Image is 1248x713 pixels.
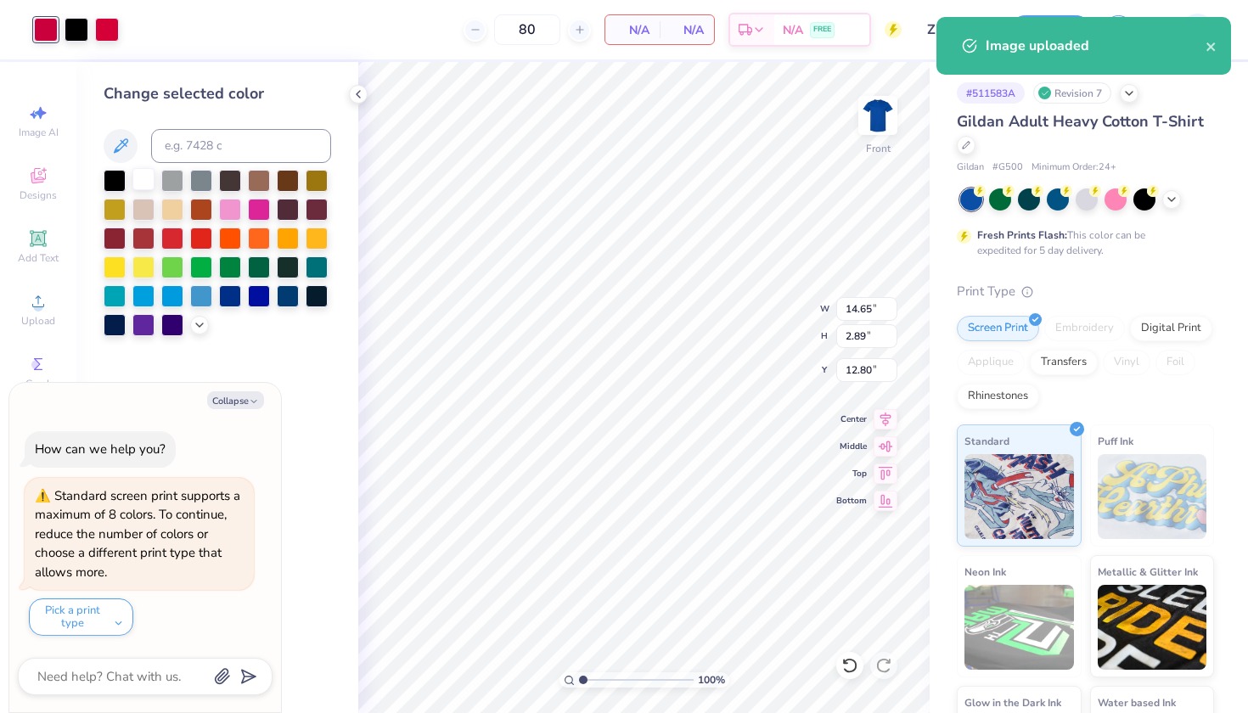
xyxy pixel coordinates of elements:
span: Glow in the Dark Ink [964,693,1061,711]
div: Embroidery [1044,316,1125,341]
span: Neon Ink [964,563,1006,581]
input: – – [494,14,560,45]
img: Standard [964,454,1074,539]
span: Gildan Adult Heavy Cotton T-Shirt [957,111,1204,132]
span: N/A [783,21,803,39]
div: Applique [957,350,1025,375]
img: Metallic & Glitter Ink [1098,585,1207,670]
div: Rhinestones [957,384,1039,409]
span: Middle [836,441,867,452]
button: close [1206,36,1217,56]
span: Metallic & Glitter Ink [1098,563,1198,581]
span: Center [836,413,867,425]
div: Screen Print [957,316,1039,341]
div: Change selected color [104,82,331,105]
span: # G500 [992,160,1023,175]
span: FREE [813,24,831,36]
span: Designs [20,188,57,202]
div: This color can be expedited for 5 day delivery. [977,227,1186,258]
button: Pick a print type [29,598,133,636]
span: Add Text [18,251,59,265]
span: Top [836,468,867,480]
span: Bottom [836,495,867,507]
span: Puff Ink [1098,432,1133,450]
span: Image AI [19,126,59,139]
span: Upload [21,314,55,328]
div: Vinyl [1103,350,1150,375]
span: 100 % [698,672,725,688]
strong: Fresh Prints Flash: [977,228,1067,242]
img: Puff Ink [1098,454,1207,539]
span: N/A [616,21,649,39]
div: How can we help you? [35,441,166,458]
div: Digital Print [1130,316,1212,341]
div: Revision 7 [1033,82,1111,104]
img: Front [861,98,895,132]
input: e.g. 7428 c [151,129,331,163]
div: Print Type [957,282,1214,301]
span: N/A [670,21,704,39]
div: Standard screen print supports a maximum of 8 colors. To continue, reduce the number of colors or... [35,487,240,581]
span: Minimum Order: 24 + [1032,160,1116,175]
input: Untitled Design [914,13,998,47]
div: Image uploaded [986,36,1206,56]
span: Greek [25,377,52,390]
div: Transfers [1030,350,1098,375]
div: # 511583A [957,82,1025,104]
div: Foil [1155,350,1195,375]
button: Collapse [207,391,264,409]
img: Neon Ink [964,585,1074,670]
span: Standard [964,432,1009,450]
div: Front [866,141,891,156]
span: Water based Ink [1098,693,1176,711]
span: Gildan [957,160,984,175]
